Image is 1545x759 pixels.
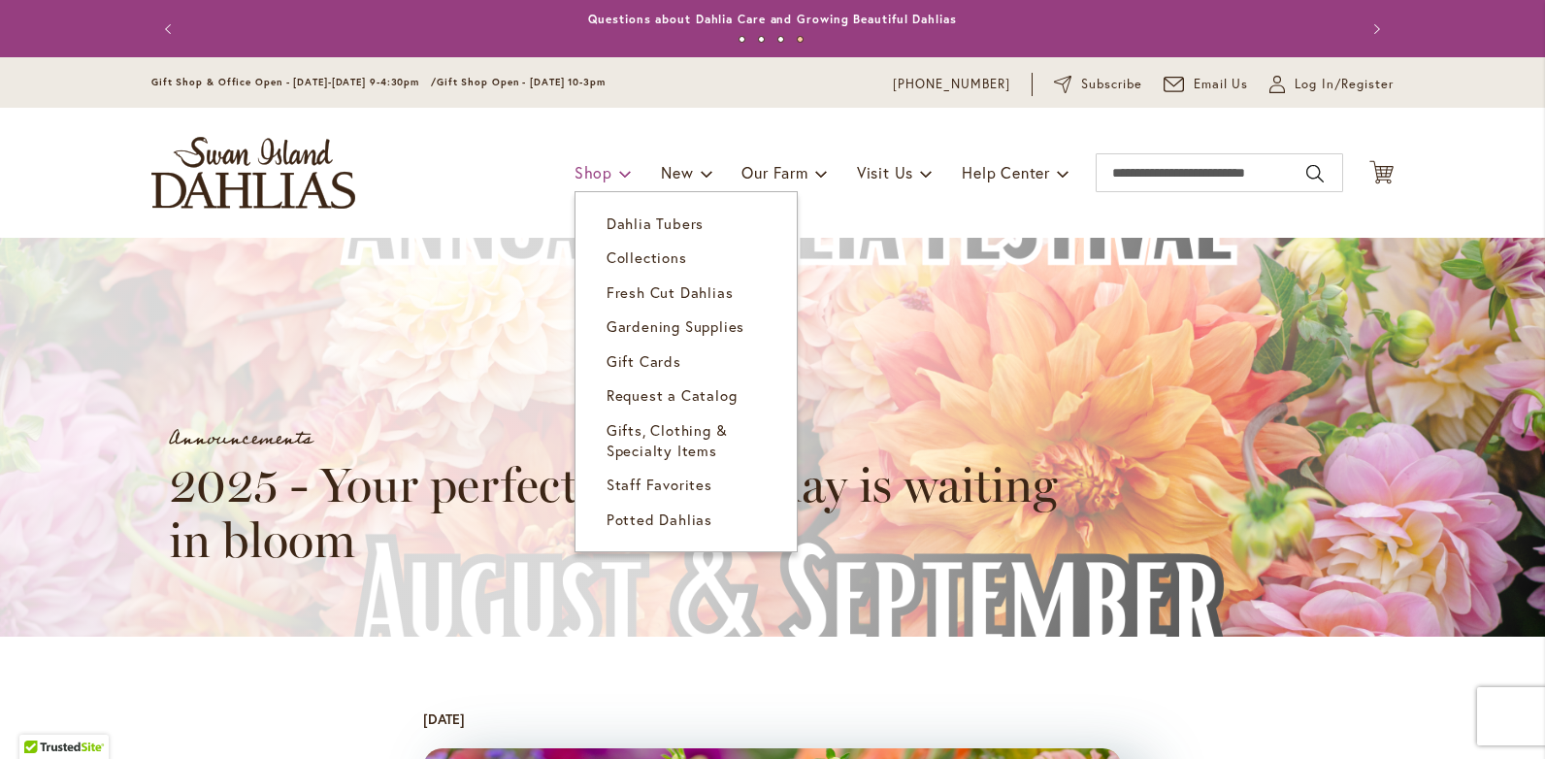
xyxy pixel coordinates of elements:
[741,162,807,182] span: Our Farm
[1054,75,1142,94] a: Subscribe
[857,162,913,182] span: Visit Us
[169,420,312,457] a: Announcements
[607,316,744,336] span: Gardening Supplies
[1355,10,1394,49] button: Next
[575,345,797,379] a: Gift Cards
[575,162,612,182] span: Shop
[1081,75,1142,94] span: Subscribe
[607,385,738,405] span: Request a Catalog
[962,162,1050,182] span: Help Center
[169,457,1101,569] h1: 2025 - Your perfect summer day is waiting in bloom
[893,75,1010,94] a: [PHONE_NUMBER]
[1269,75,1394,94] a: Log In/Register
[607,420,728,460] span: Gifts, Clothing & Specialty Items
[607,510,712,529] span: Potted Dahlias
[1295,75,1394,94] span: Log In/Register
[739,36,745,43] button: 1 of 4
[437,76,606,88] span: Gift Shop Open - [DATE] 10-3pm
[758,36,765,43] button: 2 of 4
[151,137,355,209] a: store logo
[777,36,784,43] button: 3 of 4
[1164,75,1249,94] a: Email Us
[661,162,693,182] span: New
[588,12,956,26] a: Questions about Dahlia Care and Growing Beautiful Dahlias
[151,10,190,49] button: Previous
[607,247,687,267] span: Collections
[607,475,712,494] span: Staff Favorites
[607,282,734,302] span: Fresh Cut Dahlias
[797,36,804,43] button: 4 of 4
[151,76,437,88] span: Gift Shop & Office Open - [DATE]-[DATE] 9-4:30pm /
[607,214,704,233] span: Dahlia Tubers
[1194,75,1249,94] span: Email Us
